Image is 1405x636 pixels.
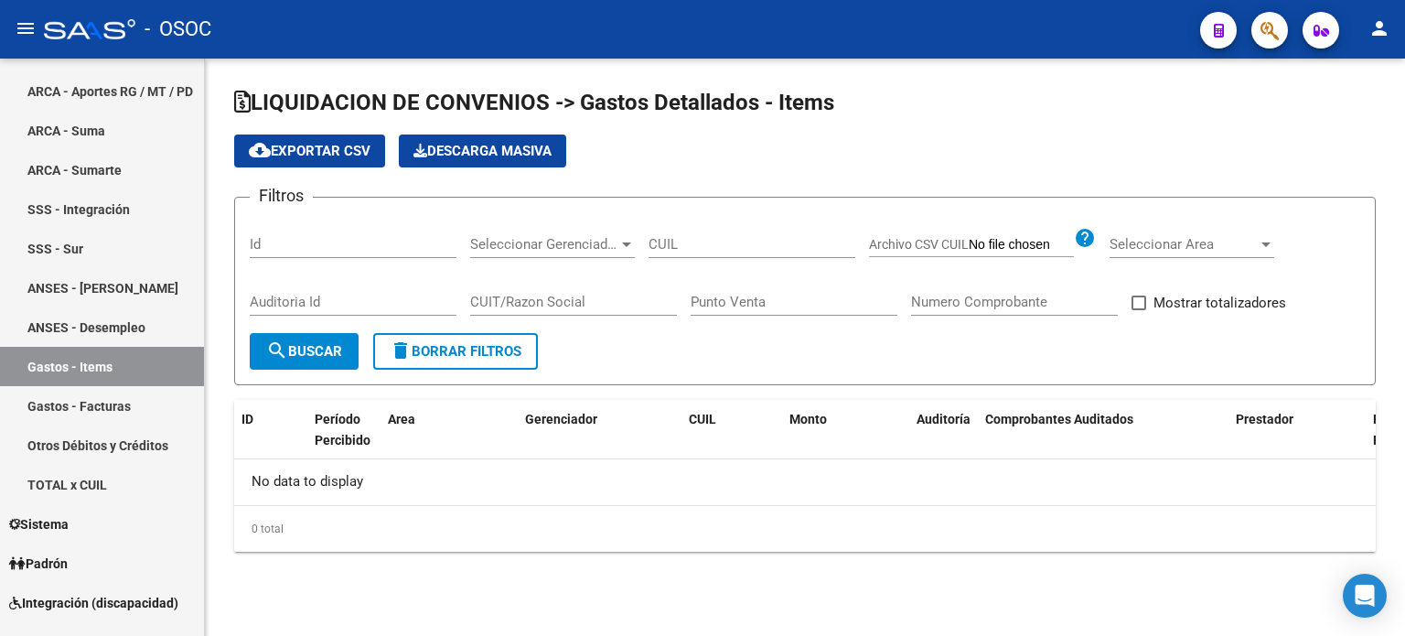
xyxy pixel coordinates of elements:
span: LIQUIDACION DE CONVENIOS -> Gastos Detallados - Items [234,90,834,115]
span: CUIL [689,412,716,426]
button: Descarga Masiva [399,135,566,167]
mat-icon: person [1368,17,1390,39]
div: 0 total [234,506,1376,552]
button: Borrar Filtros [373,333,538,370]
span: Gerenciador [525,412,597,426]
span: Sistema [9,514,69,534]
span: Comprobantes Auditados [985,412,1133,426]
span: Buscar [266,343,342,360]
datatable-header-cell: Comprobantes Auditados [978,400,1202,460]
datatable-header-cell: Auditoría [909,400,978,460]
datatable-header-cell: ID [234,400,307,460]
mat-icon: cloud_download [249,139,271,161]
span: Seleccionar Gerenciador [470,236,618,253]
div: No data to display [234,459,1376,505]
span: Integración (discapacidad) [9,593,178,613]
button: Buscar [250,333,359,370]
button: Exportar CSV [234,135,385,167]
span: Seleccionar Area [1110,236,1258,253]
datatable-header-cell: Gerenciador [518,400,655,460]
span: Auditoría [917,412,971,426]
datatable-header-cell: CUIL [681,400,782,460]
span: Exportar CSV [249,143,370,159]
mat-icon: help [1074,227,1096,249]
mat-icon: menu [15,17,37,39]
app-download-masive: Descarga masiva de comprobantes (adjuntos) [399,135,566,167]
span: Prestador [1236,412,1293,426]
datatable-header-cell: Area [381,400,518,460]
span: Monto [789,412,827,426]
span: Padrón [9,554,68,574]
div: Open Intercom Messenger [1343,574,1387,618]
span: Descarga Masiva [413,143,552,159]
span: - OSOC [145,9,211,49]
input: Archivo CSV CUIL [969,237,1074,253]
span: Area [388,412,415,426]
mat-icon: delete [390,340,412,361]
mat-icon: search [266,340,288,361]
span: Período Percibido [315,412,370,447]
h3: Filtros [250,183,313,209]
span: Borrar Filtros [390,343,521,360]
datatable-header-cell: Período Percibido [307,400,381,460]
span: ID [241,412,253,426]
span: Mostrar totalizadores [1153,292,1286,314]
span: Archivo CSV CUIL [869,237,969,252]
datatable-header-cell: Prestador [1228,400,1366,460]
datatable-header-cell: Monto [782,400,883,460]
